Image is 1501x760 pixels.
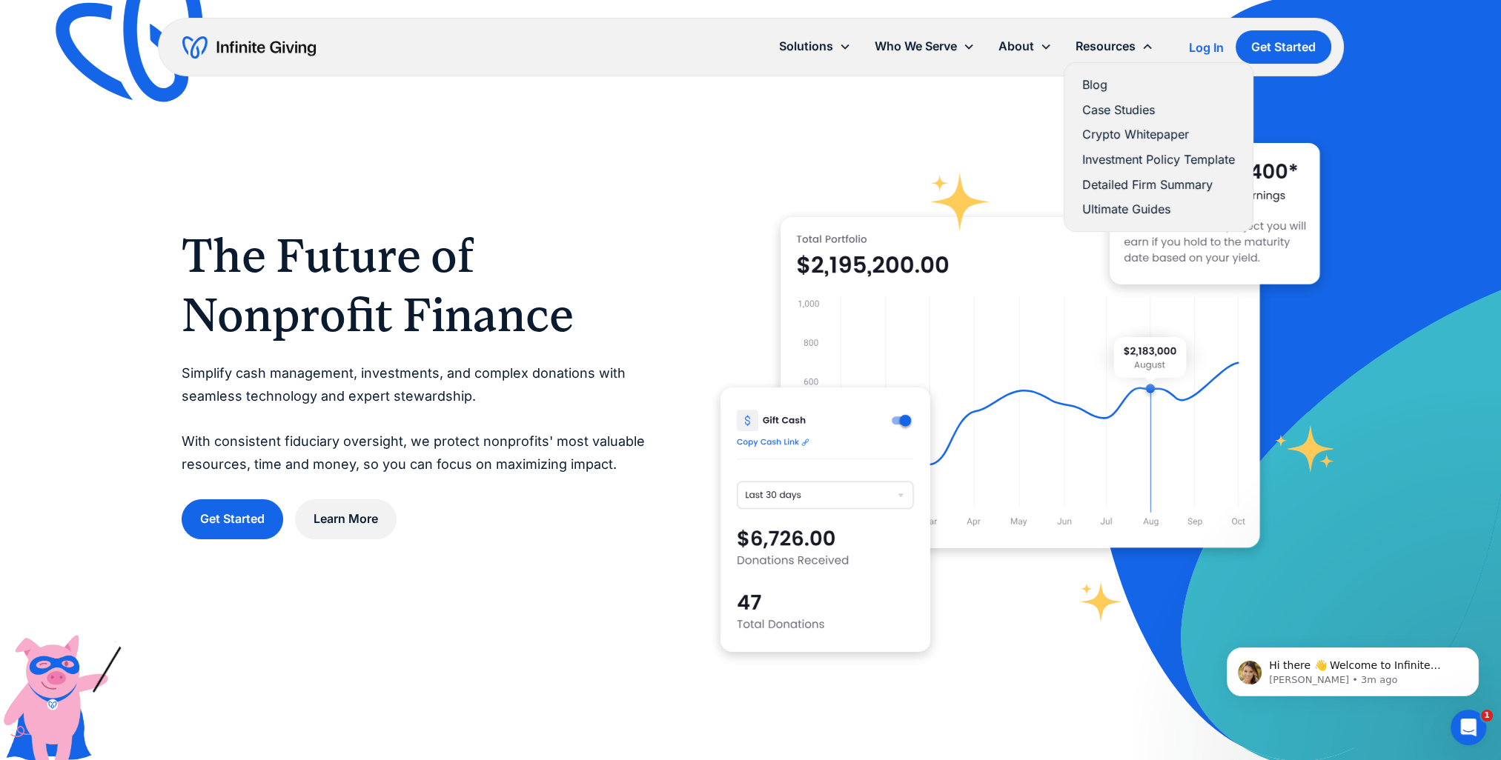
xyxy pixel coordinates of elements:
a: Case Studies [1082,100,1235,120]
a: Log In [1189,39,1224,56]
a: Get Started [1236,30,1331,64]
a: home [182,36,316,59]
a: Crypto Whitepaper [1082,124,1235,144]
div: Resources [1076,36,1136,56]
img: fundraising star [1275,425,1335,472]
nav: Resources [1064,62,1253,232]
a: Detailed Firm Summary [1082,175,1235,195]
div: Log In [1189,41,1224,53]
a: Get Started [182,499,283,539]
div: Solutions [779,36,833,56]
div: About [987,30,1064,62]
a: Blog [1082,75,1235,95]
a: Learn More [295,499,397,539]
div: Who We Serve [875,36,957,56]
img: donation software for nonprofits [720,387,930,652]
iframe: Intercom live chat [1451,710,1486,745]
h1: The Future of Nonprofit Finance [182,226,661,344]
div: About [998,36,1034,56]
a: Investment Policy Template [1082,150,1235,170]
img: nonprofit donation platform [781,217,1260,548]
div: Who We Serve [863,30,987,62]
a: Ultimate Guides [1082,199,1235,219]
div: Solutions [767,30,863,62]
iframe: Intercom notifications message [1205,616,1501,720]
div: Resources [1064,30,1165,62]
p: Simplify cash management, investments, and complex donations with seamless technology and expert ... [182,362,661,476]
span: 1 [1481,710,1493,721]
